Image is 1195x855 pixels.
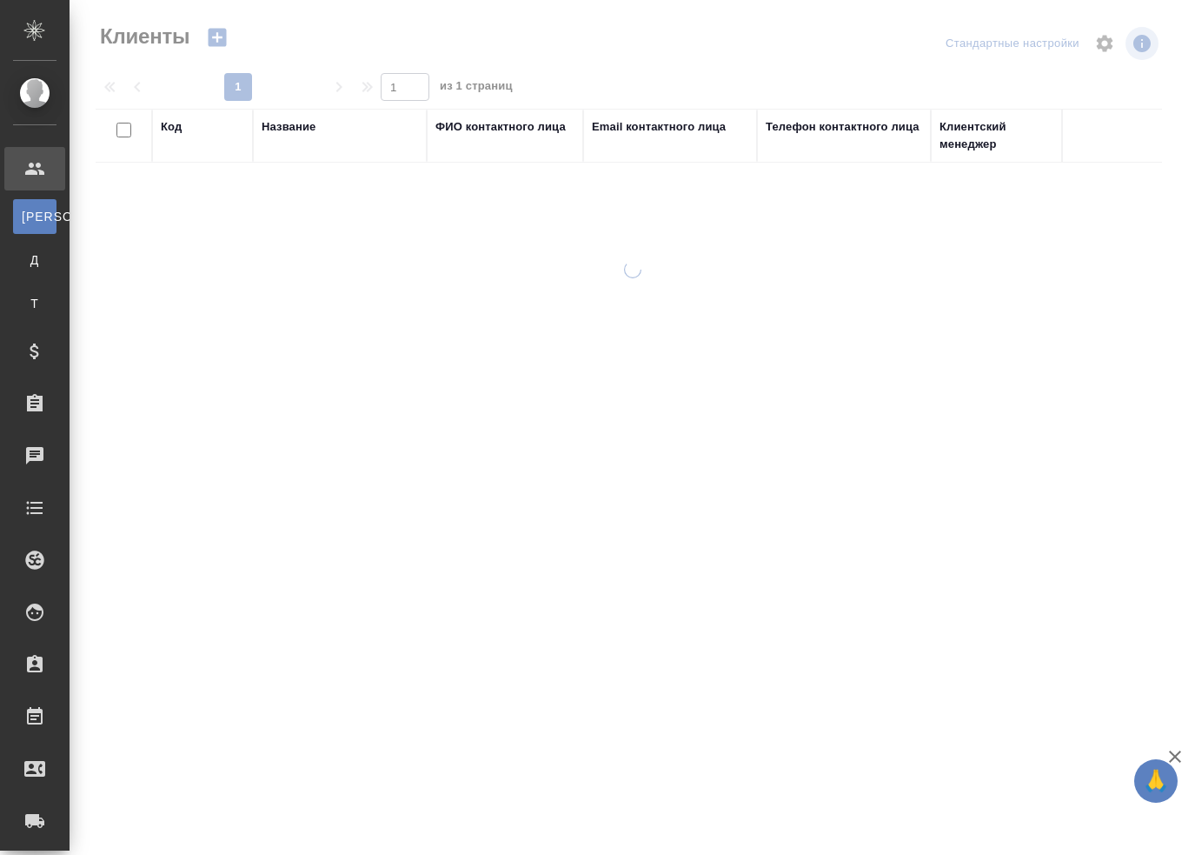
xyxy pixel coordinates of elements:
span: [PERSON_NAME] [22,208,48,225]
span: Т [22,295,48,312]
span: 🙏 [1141,763,1171,799]
span: Д [22,251,48,269]
a: Д [13,243,56,277]
div: Название [262,118,315,136]
div: Телефон контактного лица [766,118,919,136]
a: Т [13,286,56,321]
a: [PERSON_NAME] [13,199,56,234]
div: ФИО контактного лица [435,118,566,136]
div: Клиентский менеджер [939,118,1061,153]
button: 🙏 [1134,759,1178,803]
div: Email контактного лица [592,118,726,136]
div: Код [161,118,182,136]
